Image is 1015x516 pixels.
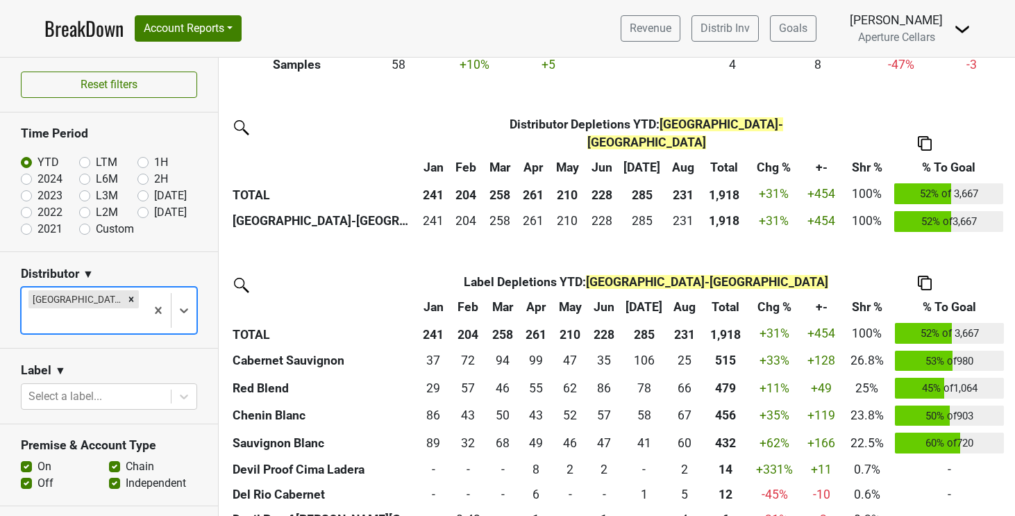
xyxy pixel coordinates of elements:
[671,434,698,452] div: 60
[520,212,546,230] div: 261
[486,319,519,347] th: 258
[154,204,187,221] label: [DATE]
[519,319,552,347] th: 261
[519,294,552,319] th: Apr: activate to sort column ascending
[671,351,698,369] div: 25
[619,155,666,180] th: Jul: activate to sort column ascending
[891,155,1007,180] th: % To Goal: activate to sort column ascending
[453,460,483,478] div: -
[154,171,168,188] label: 2H
[858,31,935,44] span: Aperture Cellars
[621,429,668,457] td: 41
[450,294,486,319] th: Feb: activate to sort column ascending
[891,482,1007,507] td: -
[586,208,619,235] td: 228
[705,485,746,503] div: 12
[702,294,749,319] th: Total: activate to sort column ascending
[588,374,621,402] td: 86
[842,429,891,457] td: 22.5%
[804,460,839,478] div: +11
[665,155,700,180] th: Aug: activate to sort column ascending
[453,379,483,397] div: 57
[668,294,702,319] th: Aug: activate to sort column ascending
[552,429,587,457] td: 46
[555,460,585,478] div: 2
[96,221,134,238] label: Custom
[421,351,446,369] div: 37
[486,429,519,457] td: 68
[588,347,621,375] td: 35
[671,406,698,424] div: 67
[668,482,702,507] td: 5
[489,379,517,397] div: 46
[702,402,749,430] th: 456.000
[229,347,417,375] th: Cabernet Sauvignon
[804,485,839,503] div: -10
[126,475,186,492] label: Independent
[523,485,548,503] div: 6
[229,115,251,138] img: filter
[126,458,154,475] label: Chain
[135,15,242,42] button: Account Reports
[489,434,517,452] div: 68
[669,212,697,230] div: 231
[450,374,486,402] td: 57.083
[489,485,517,503] div: -
[417,482,450,507] td: 0
[671,485,698,503] div: 5
[450,180,483,208] th: 204
[96,171,118,188] label: L6M
[689,52,775,77] td: 4
[417,374,450,402] td: 29
[553,212,582,230] div: 210
[843,155,891,180] th: Shr %: activate to sort column ascending
[671,460,698,478] div: 2
[421,460,446,478] div: -
[748,457,800,482] td: +331 %
[621,402,668,430] td: 58
[842,294,891,319] th: Shr %: activate to sort column ascending
[586,155,619,180] th: Jun: activate to sort column ascending
[549,180,585,208] th: 210
[21,267,79,281] h3: Distributor
[842,402,891,430] td: 23.8%
[701,208,748,235] th: 1918.499
[621,212,662,230] div: 285
[621,347,668,375] td: 106
[592,485,617,503] div: -
[486,457,519,482] td: 0
[483,155,517,180] th: Mar: activate to sort column ascending
[421,434,446,452] div: 89
[843,208,891,235] td: 100%
[804,434,839,452] div: +166
[589,212,614,230] div: 228
[619,208,666,235] td: 285
[21,72,197,98] button: Reset filters
[861,52,941,77] td: -47 %
[450,482,486,507] td: 0
[453,485,483,503] div: -
[453,351,483,369] div: 72
[549,155,585,180] th: May: activate to sort column ascending
[229,482,417,507] th: Del Rio Cabernet
[748,347,800,375] td: +33 %
[842,374,891,402] td: 25%
[421,379,446,397] div: 29
[124,290,139,308] div: Remove Monterey-CA
[486,482,519,507] td: 0
[668,429,702,457] td: 60
[417,347,450,375] td: 37
[665,180,700,208] th: 231
[519,482,552,507] td: 6
[37,204,62,221] label: 2022
[232,52,363,77] th: Samples
[523,351,548,369] div: 99
[552,374,587,402] td: 62
[775,52,861,77] td: 8
[37,188,62,204] label: 2023
[517,180,549,208] th: 261
[154,154,168,171] label: 1H
[229,294,417,319] th: &nbsp;: activate to sort column ascending
[621,294,668,319] th: Jul: activate to sort column ascending
[624,379,664,397] div: 78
